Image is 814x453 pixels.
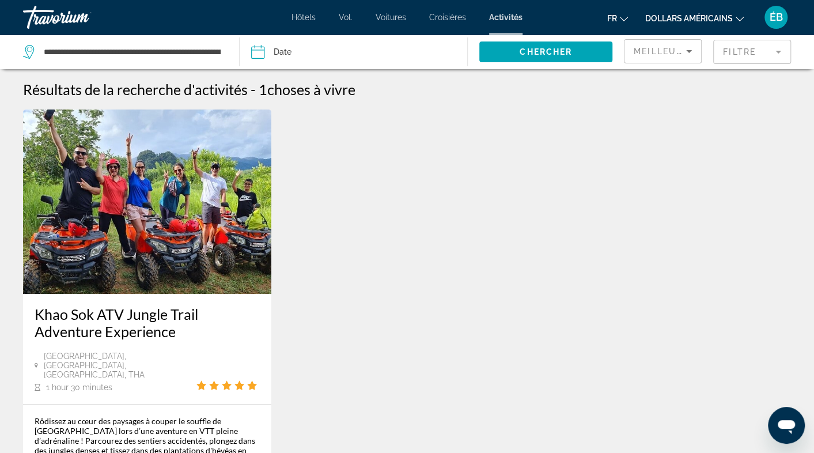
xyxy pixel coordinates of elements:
button: Date [251,35,467,69]
span: 1 hour 30 minutes [46,383,112,392]
a: Vol. [339,13,353,22]
font: ÉB [770,11,783,23]
button: Changer de langue [607,10,628,27]
a: Croisières [429,13,466,22]
a: Voitures [376,13,406,22]
font: dollars américains [645,14,733,23]
span: - [251,81,256,98]
iframe: Bouton de lancement de la fenêtre de messagerie [768,407,805,444]
a: Hôtels [291,13,316,22]
h2: 1 [259,81,355,98]
a: Khao Sok ATV Jungle Trail Adventure Experience [35,305,260,340]
span: [GEOGRAPHIC_DATA], [GEOGRAPHIC_DATA], [GEOGRAPHIC_DATA], THA [44,352,196,379]
a: Travorium [23,2,138,32]
span: choses à vivre [267,81,355,98]
button: Chercher [479,41,612,62]
mat-select: Sort by [634,44,692,58]
img: cb.jpg [23,110,271,294]
span: Chercher [520,47,572,56]
button: Menu utilisateur [761,5,791,29]
span: Meilleures ventes [634,47,737,56]
font: fr [607,14,617,23]
a: Activités [489,13,523,22]
button: Changer de devise [645,10,744,27]
button: Filter [713,39,791,65]
h1: Résultats de la recherche d'activités [23,81,248,98]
